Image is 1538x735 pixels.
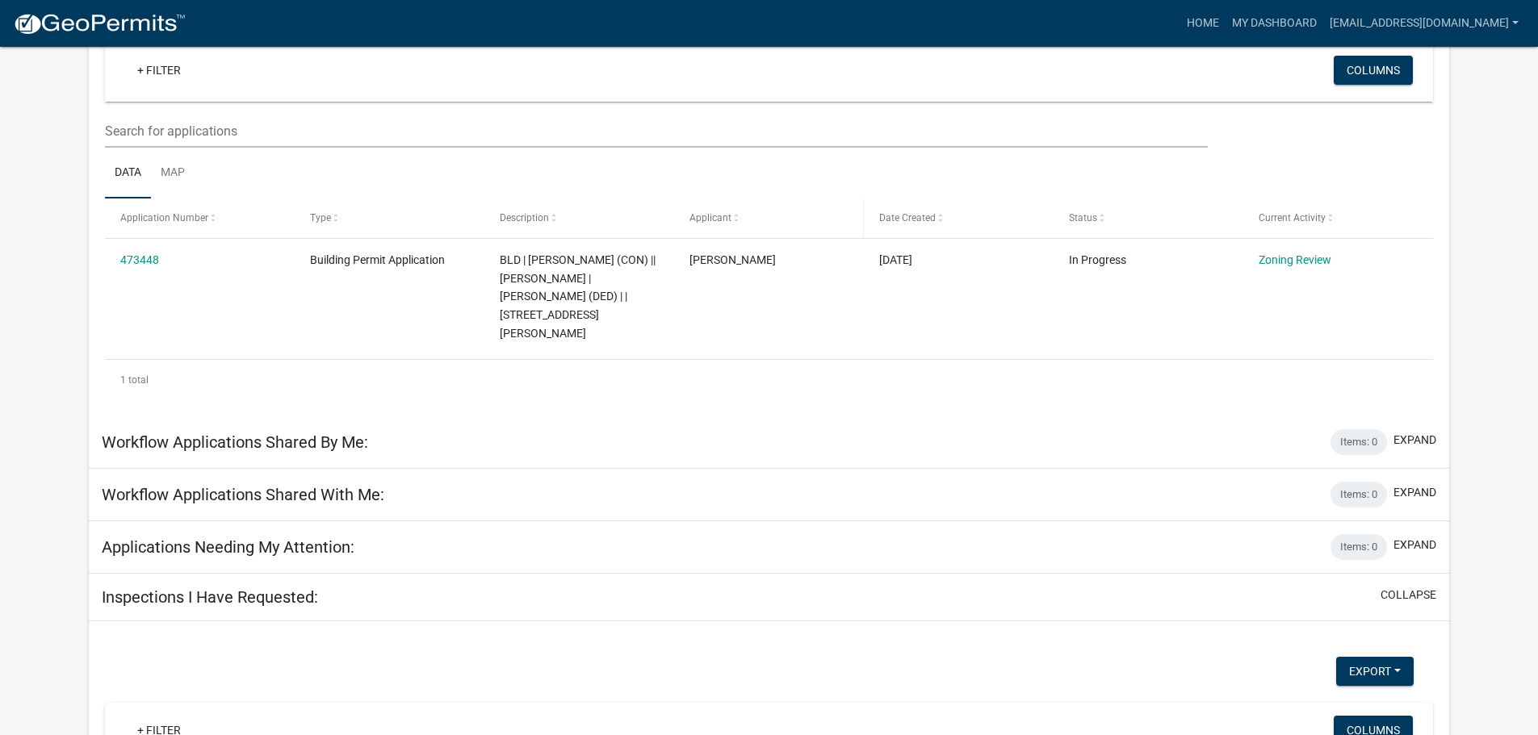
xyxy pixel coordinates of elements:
button: Export [1336,657,1414,686]
button: Columns [1334,56,1413,85]
span: BLD | Norman, Michael James (CON) || Norman, Daryl Wayne | Norman, Cynthia Lou (DED) | | 115 MAPL... [500,253,656,340]
button: expand [1393,537,1436,553]
button: expand [1393,484,1436,501]
a: + Filter [124,56,194,85]
span: Maggie Pantaleon [689,253,776,266]
h5: Inspections I Have Requested: [102,587,318,607]
datatable-header-cell: Current Activity [1243,198,1432,237]
a: Map [151,148,195,199]
span: Application Number [120,212,208,223]
a: [EMAIL_ADDRESS][DOMAIN_NAME] [1323,8,1525,39]
div: collapse [89,14,1449,416]
a: My Dashboard [1226,8,1323,39]
span: Building Permit Application [310,253,445,266]
a: Data [105,148,151,199]
h5: Workflow Applications Shared With Me: [102,485,384,504]
a: Zoning Review [1259,253,1331,266]
span: Type [310,212,331,223]
datatable-header-cell: Status [1053,198,1243,237]
button: collapse [1381,587,1436,603]
h5: Applications Needing My Attention: [102,537,354,557]
datatable-header-cell: Description [484,198,674,237]
button: expand [1393,432,1436,449]
span: Current Activity [1259,212,1326,223]
div: Items: 0 [1331,534,1387,560]
datatable-header-cell: Application Number [105,198,295,237]
a: Home [1180,8,1226,39]
span: Description [500,212,549,223]
span: In Progress [1069,253,1126,266]
a: 473448 [120,253,159,266]
div: 1 total [105,360,1433,400]
datatable-header-cell: Type [295,198,484,237]
input: Search for applications [105,115,1207,148]
div: Items: 0 [1331,429,1387,455]
span: Date Created [879,212,936,223]
span: 09/04/2025 [879,253,912,266]
datatable-header-cell: Date Created [864,198,1054,237]
datatable-header-cell: Applicant [674,198,864,237]
h5: Workflow Applications Shared By Me: [102,432,368,452]
span: Applicant [689,212,731,223]
span: Status [1069,212,1097,223]
div: Items: 0 [1331,482,1387,507]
